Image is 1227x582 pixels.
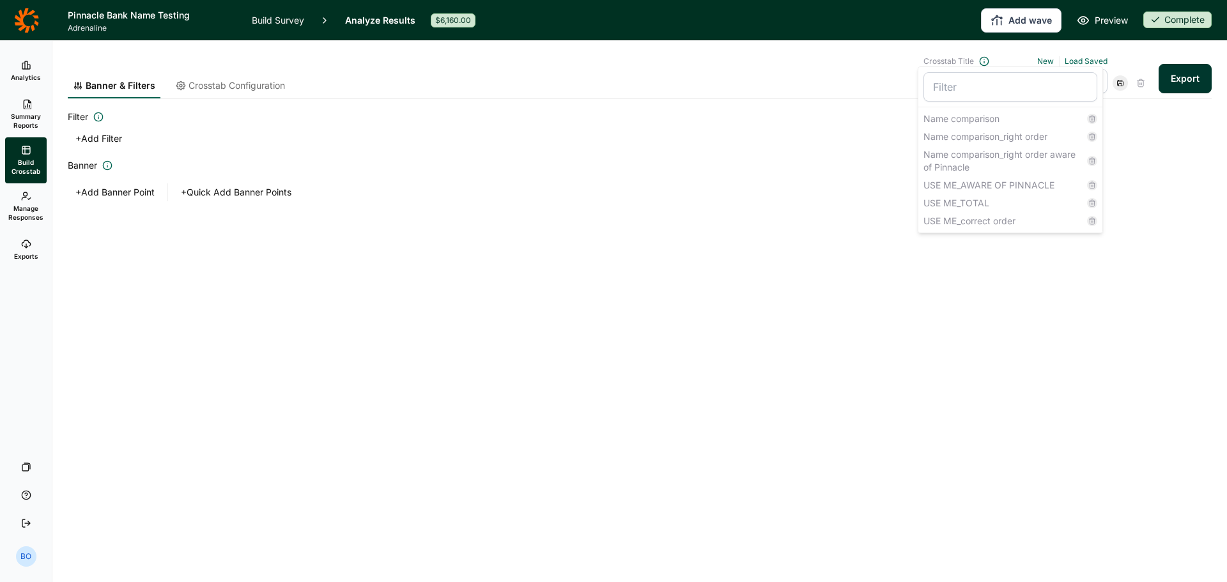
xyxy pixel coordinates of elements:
div: Complete [1143,11,1212,28]
span: Banner & Filters [86,79,155,92]
a: Analytics [5,50,47,91]
div: Delete [1087,198,1097,208]
span: Summary Reports [10,112,42,130]
div: Delete [1087,132,1097,142]
button: +Quick Add Banner Points [173,183,299,201]
span: Filter [68,109,88,125]
div: Name comparison_right order aware of Pinnacle [918,146,1102,176]
span: Build Crosstab [10,158,42,176]
div: Delete [1087,180,1097,190]
button: Export [1159,64,1212,93]
button: +Add Banner Point [68,183,162,201]
div: Delete [1133,75,1148,91]
span: Analytics [11,73,41,82]
div: USE ME_AWARE OF PINNACLE [918,176,1102,194]
div: Delete [1087,114,1097,124]
h1: Pinnacle Bank Name Testing [68,8,236,23]
span: Banner [68,158,97,173]
a: Build Crosstab [5,137,47,183]
a: New [1037,56,1054,66]
div: BO [16,546,36,567]
a: Manage Responses [5,183,47,229]
div: USE ME_correct order [918,212,1102,230]
a: Exports [5,229,47,270]
div: Save Crosstab [1113,75,1128,91]
span: Crosstab Title [923,56,974,66]
input: Crosstab TitleNewLoad SavedName comparisonName comparison_right orderName comparison_right order ... [923,72,1097,102]
div: Name comparison [918,110,1102,128]
div: USE ME_TOTAL [918,194,1102,212]
a: Load Saved [1065,56,1107,66]
a: Summary Reports [5,91,47,137]
span: Exports [14,252,38,261]
div: Delete [1087,156,1097,166]
div: Delete [1087,216,1097,226]
span: Crosstab Configuration [189,79,285,92]
button: Add wave [981,8,1061,33]
button: Complete [1143,11,1212,29]
span: Adrenaline [68,23,236,33]
span: Preview [1095,13,1128,28]
a: Preview [1077,13,1128,28]
div: $6,160.00 [431,13,475,27]
div: Name comparison_right order [918,128,1102,146]
button: +Add Filter [68,130,130,148]
span: Manage Responses [8,204,43,222]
